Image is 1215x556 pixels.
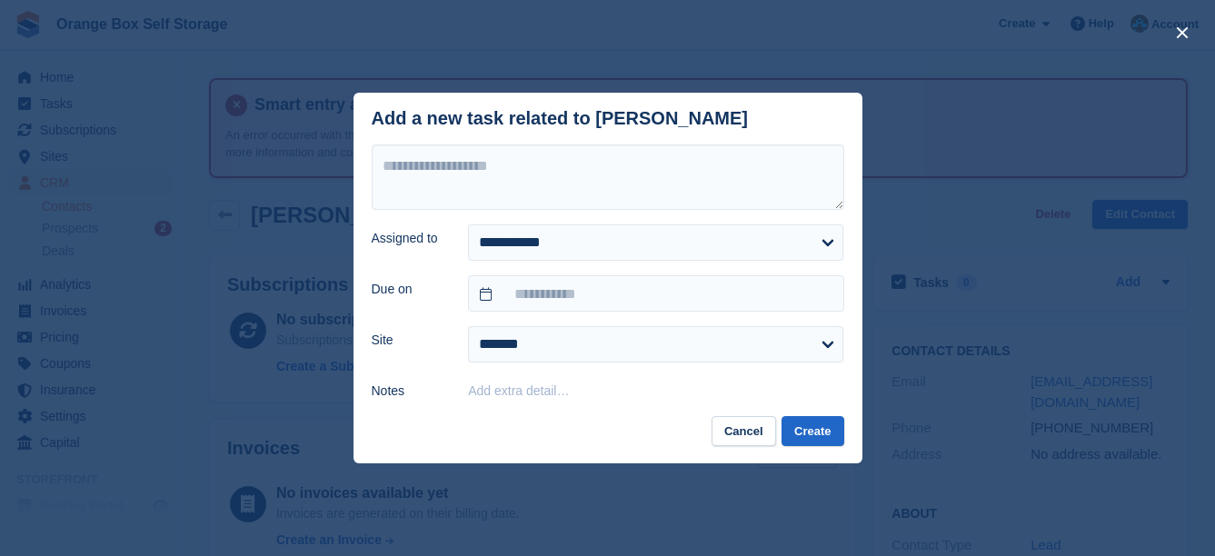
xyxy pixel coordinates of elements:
[372,229,447,248] label: Assigned to
[712,416,776,446] button: Cancel
[1168,18,1197,47] button: close
[468,383,569,398] button: Add extra detail…
[782,416,843,446] button: Create
[372,280,447,299] label: Due on
[372,331,447,350] label: Site
[372,382,447,401] label: Notes
[372,108,749,129] div: Add a new task related to [PERSON_NAME]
